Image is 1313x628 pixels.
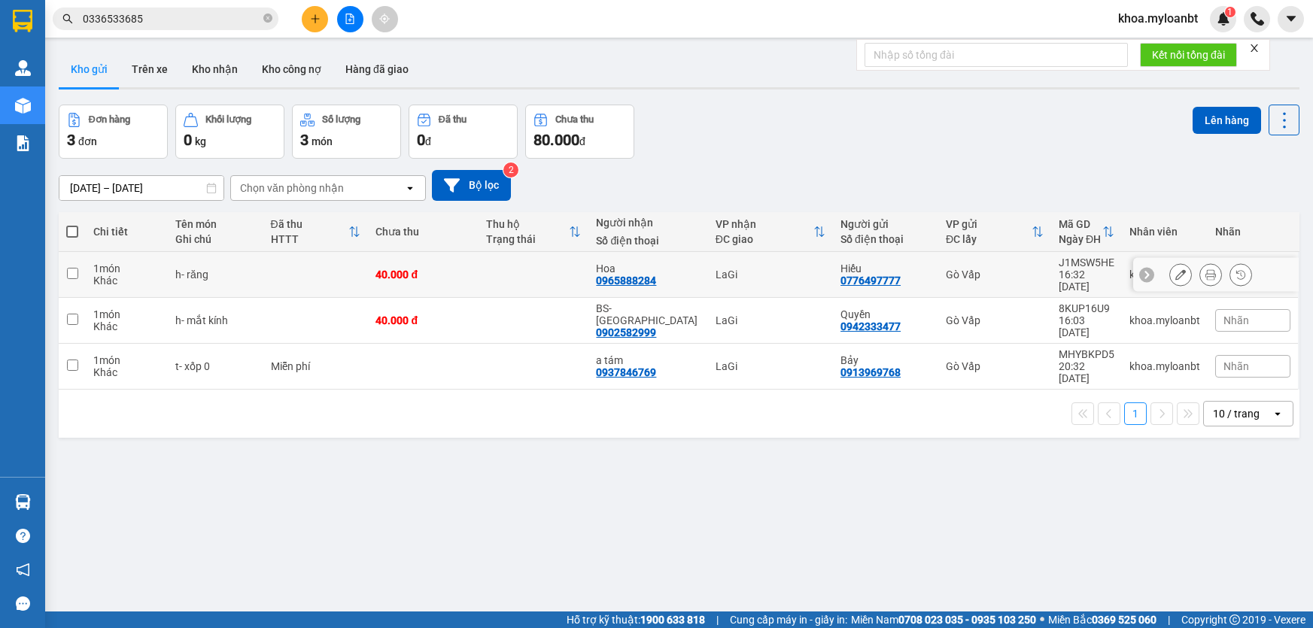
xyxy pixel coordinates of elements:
sup: 2 [503,162,518,177]
span: món [312,135,333,147]
button: Kho nhận [180,51,250,87]
div: Đơn hàng [89,114,130,125]
img: warehouse-icon [15,98,31,114]
span: đ [579,135,585,147]
div: khoa.myloanbt [1129,360,1200,372]
div: 0965888284 [596,275,656,287]
span: notification [16,563,30,577]
div: a tám [596,354,700,366]
div: h- mắt kính [175,314,256,326]
div: Miễn phí [271,360,361,372]
span: close-circle [263,14,272,23]
div: Khối lượng [205,114,251,125]
button: Chưa thu80.000đ [525,105,634,159]
button: Số lượng3món [292,105,401,159]
span: close-circle [263,12,272,26]
div: Chọn văn phòng nhận [240,181,344,196]
span: ⚪️ [1040,617,1044,623]
div: VP gửi [946,218,1032,230]
div: Trạng thái [486,233,569,245]
span: Miền Nam [851,611,1036,628]
span: file-add [345,14,355,24]
div: Chưa thu [555,114,594,125]
input: Tìm tên, số ĐT hoặc mã đơn [83,11,260,27]
div: Đã thu [271,218,349,230]
button: caret-down [1278,6,1304,32]
div: Hiếu [840,262,931,275]
div: Chi tiết [93,226,160,238]
div: Khác [93,275,160,287]
button: Trên xe [120,51,180,87]
th: Toggle SortBy [938,212,1051,252]
img: warehouse-icon [15,494,31,510]
div: Số điện thoại [596,235,700,247]
th: Toggle SortBy [263,212,369,252]
div: 0913969768 [840,366,901,378]
button: Khối lượng0kg [175,105,284,159]
span: 3 [300,131,308,149]
div: Người nhận [596,217,700,229]
div: t- xốp 0 [175,360,256,372]
button: Kho gửi [59,51,120,87]
div: Khác [93,320,160,332]
img: solution-icon [15,135,31,151]
button: file-add [337,6,363,32]
div: Gò Vấp [946,360,1044,372]
div: Tên món [175,218,256,230]
strong: 1900 633 818 [640,614,705,626]
div: Bảy [840,354,931,366]
span: Miền Bắc [1048,611,1156,628]
span: Nhãn [1223,314,1249,326]
button: 1 [1124,402,1147,425]
span: 3 [67,131,75,149]
span: đơn [78,135,97,147]
div: J1MSW5HE [1059,256,1114,268]
button: Lên hàng [1193,107,1261,134]
strong: 0708 023 035 - 0935 103 250 [898,614,1036,626]
span: Cung cấp máy in - giấy in: [730,611,847,628]
div: Mã GD [1059,218,1102,230]
span: search [62,14,73,24]
div: LaGi [716,268,825,281]
button: Kết nối tổng đài [1140,43,1237,67]
div: 1 món [93,354,160,366]
div: MHYBKPD5 [1059,348,1114,360]
span: aim [379,14,390,24]
div: 0942333477 [840,320,901,332]
div: LaGi [716,314,825,326]
div: khoa.myloanbt [1129,314,1200,326]
div: 10 / trang [1213,406,1260,421]
input: Nhập số tổng đài [865,43,1128,67]
img: icon-new-feature [1217,12,1230,26]
span: question-circle [16,529,30,543]
span: 1 [1227,7,1232,17]
div: 8KUP16U9 [1059,302,1114,314]
span: plus [310,14,321,24]
div: Sửa đơn hàng [1169,263,1192,286]
div: Chưa thu [375,226,470,238]
div: khoa.myloanbt [1129,268,1200,281]
div: HTTT [271,233,349,245]
th: Toggle SortBy [1051,212,1122,252]
button: Đã thu0đ [409,105,518,159]
div: Gò Vấp [946,268,1044,281]
div: h- răng [175,268,256,281]
div: 40.000 đ [375,314,470,326]
input: Select a date range. [59,176,223,200]
svg: open [1272,408,1284,420]
span: Kết nối tổng đài [1152,47,1225,63]
div: Người gửi [840,218,931,230]
div: Thu hộ [486,218,569,230]
img: logo-vxr [13,10,32,32]
div: 40.000 đ [375,268,470,281]
button: Đơn hàng3đơn [59,105,168,159]
span: Hỗ trợ kỹ thuật: [567,611,705,628]
sup: 1 [1225,7,1235,17]
span: message [16,596,30,611]
div: VP nhận [716,218,813,230]
img: warehouse-icon [15,60,31,76]
span: Nhãn [1223,360,1249,372]
th: Toggle SortBy [479,212,588,252]
button: Kho công nợ [250,51,333,87]
th: Toggle SortBy [708,212,833,252]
